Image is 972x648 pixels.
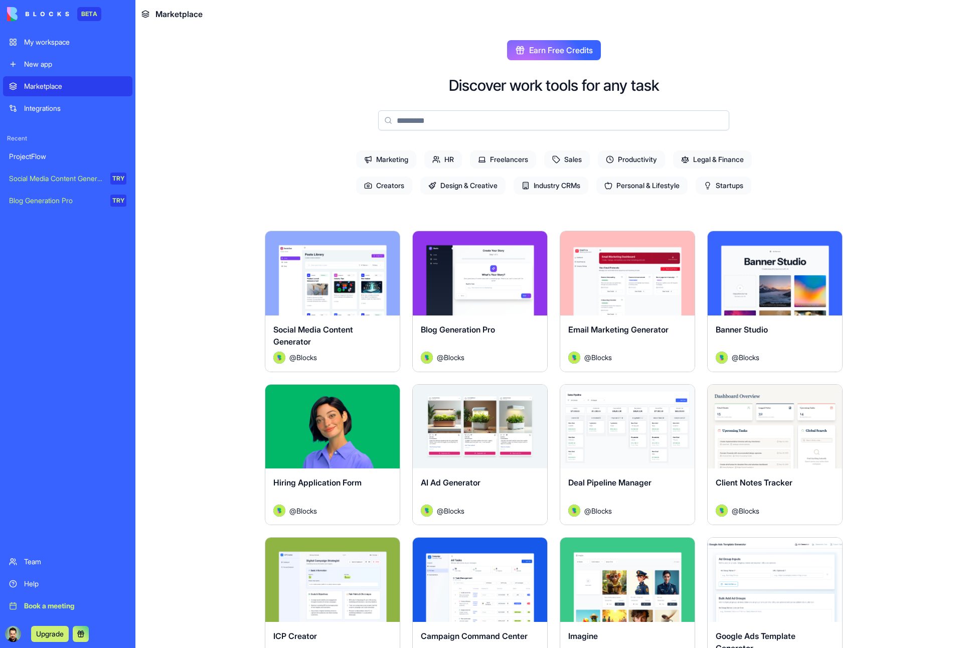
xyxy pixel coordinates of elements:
span: @ [289,506,296,516]
a: Upgrade [31,628,69,638]
a: AI Ad GeneratorAvatar@Blocks [412,384,548,526]
div: Blog Generation Pro [9,196,103,206]
a: Deal Pipeline ManagerAvatar@Blocks [560,384,695,526]
img: Avatar [421,505,433,517]
span: Email Marketing Generator [568,325,669,335]
div: Team [24,557,126,567]
div: My workspace [24,37,126,47]
span: @ [437,506,444,516]
div: Social Media Content Generator [9,174,103,184]
span: Productivity [598,150,665,169]
span: Social Media Content Generator [273,325,353,347]
span: Marketing [356,150,416,169]
span: Legal & Finance [673,150,752,169]
a: Integrations [3,98,132,118]
span: Imagine [568,631,598,641]
a: New app [3,54,132,74]
h2: Discover work tools for any task [449,76,659,94]
a: Email Marketing GeneratorAvatar@Blocks [560,231,695,372]
div: Help [24,579,126,589]
a: Marketplace [3,76,132,96]
img: Avatar [273,352,285,364]
span: Startups [696,177,751,195]
span: Creators [356,177,412,195]
a: My workspace [3,32,132,52]
span: Blocks [591,506,612,516]
a: ProjectFlow [3,146,132,167]
a: BETA [7,7,101,21]
span: Industry CRMs [514,177,588,195]
span: Blocks [739,506,759,516]
a: Social Media Content GeneratorTRY [3,169,132,189]
a: Hiring Application FormAvatar@Blocks [265,384,400,526]
button: Upgrade [31,626,69,642]
span: Blocks [444,352,464,363]
img: logo [7,7,69,21]
span: Blocks [296,506,317,516]
img: Avatar [421,352,433,364]
a: Team [3,552,132,572]
div: Book a meeting [24,601,126,611]
a: Banner StudioAvatar@Blocks [707,231,843,372]
span: Recent [3,134,132,142]
span: @ [732,352,739,363]
span: Banner Studio [716,325,768,335]
span: AI Ad Generator [421,477,480,488]
span: Blocks [739,352,759,363]
span: Design & Creative [420,177,506,195]
span: Deal Pipeline Manager [568,477,652,488]
a: Social Media Content GeneratorAvatar@Blocks [265,231,400,372]
img: Avatar [716,352,728,364]
span: @ [437,352,444,363]
span: ICP Creator [273,631,317,641]
span: Blog Generation Pro [421,325,495,335]
a: Help [3,574,132,594]
span: Earn Free Credits [529,44,593,56]
span: Blocks [591,352,612,363]
span: @ [584,352,591,363]
span: Client Notes Tracker [716,477,792,488]
img: Avatar [273,505,285,517]
a: Blog Generation ProAvatar@Blocks [412,231,548,372]
div: BETA [77,7,101,21]
span: @ [289,352,296,363]
div: Marketplace [24,81,126,91]
a: Book a meeting [3,596,132,616]
img: Avatar [716,505,728,517]
img: ACg8ocKiXR5mmagYKk-soUjt6bzEaGPCS1puRMUA8MX5MTE88fJCi-jNXQ=s96-c [5,626,21,642]
span: Hiring Application Form [273,477,362,488]
span: @ [732,506,739,516]
div: TRY [110,195,126,207]
div: ProjectFlow [9,151,126,161]
span: Personal & Lifestyle [596,177,688,195]
span: @ [584,506,591,516]
span: Marketplace [155,8,203,20]
a: Blog Generation ProTRY [3,191,132,211]
img: Avatar [568,352,580,364]
div: New app [24,59,126,69]
span: Sales [544,150,590,169]
span: Blocks [296,352,317,363]
span: Campaign Command Center [421,631,528,641]
button: Earn Free Credits [507,40,601,60]
a: Client Notes TrackerAvatar@Blocks [707,384,843,526]
span: Freelancers [470,150,536,169]
div: TRY [110,173,126,185]
img: Avatar [568,505,580,517]
span: Blocks [444,506,464,516]
span: HR [424,150,462,169]
div: Integrations [24,103,126,113]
